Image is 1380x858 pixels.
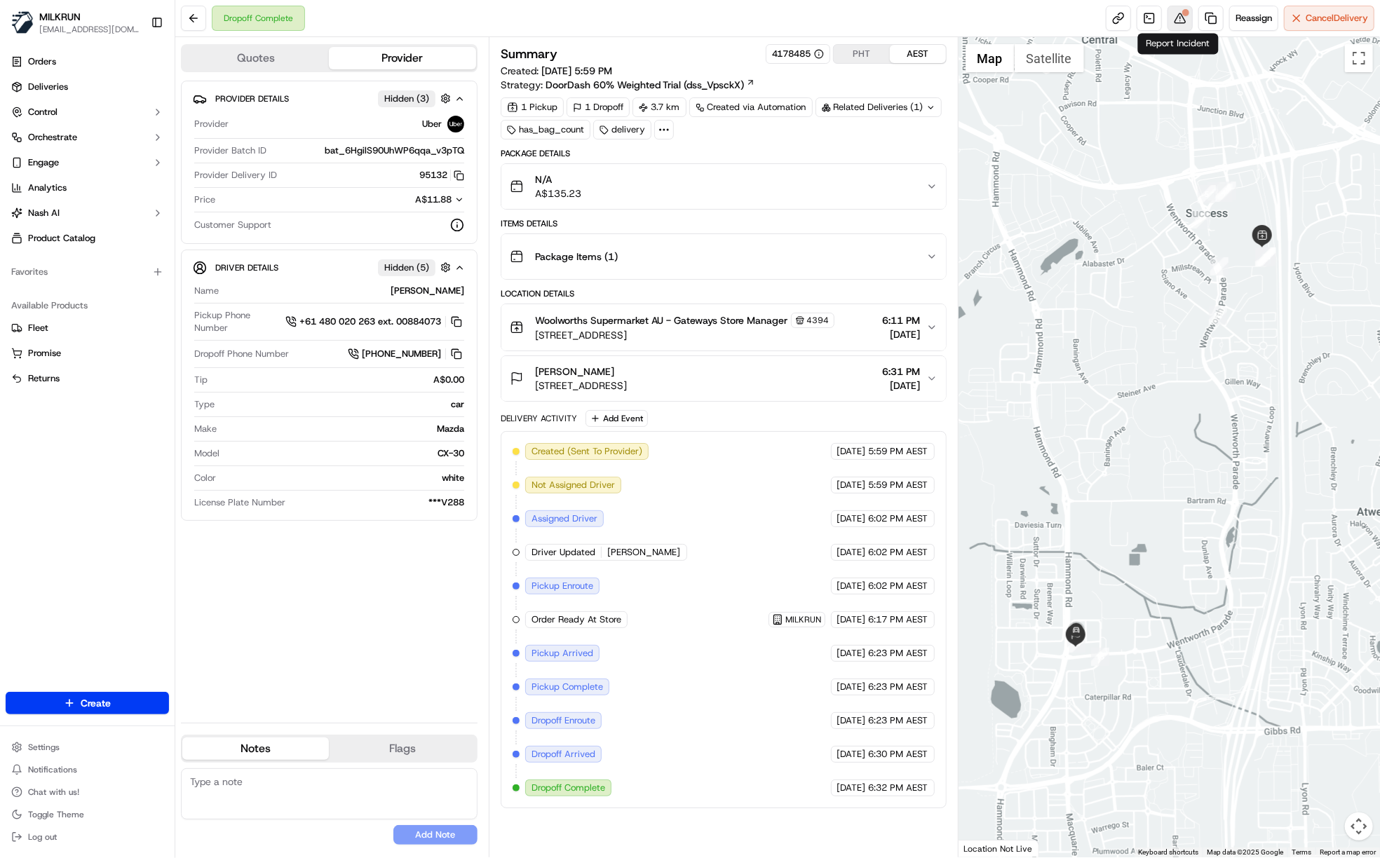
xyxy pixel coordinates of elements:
[81,696,111,710] span: Create
[28,786,79,798] span: Chat with us!
[532,681,603,693] span: Pickup Complete
[182,47,329,69] button: Quotes
[28,232,95,245] span: Product Catalog
[837,479,866,491] span: [DATE]
[837,647,866,660] span: [DATE]
[28,742,60,753] span: Settings
[966,44,1015,72] button: Show street map
[532,782,605,794] span: Dropoff Complete
[6,101,169,123] button: Control
[6,294,169,317] div: Available Products
[285,314,464,329] a: +61 480 020 263 ext. 00884073
[1210,257,1229,275] div: 6
[28,372,60,385] span: Returns
[869,714,928,727] span: 6:23 PM AEST
[6,50,169,73] a: Orders
[837,512,866,525] span: [DATE]
[532,580,593,592] span: Pickup Enroute
[182,737,329,760] button: Notes
[962,839,1008,857] img: Google
[194,348,289,360] span: Dropoff Phone Number
[194,423,217,435] span: Make
[194,309,280,334] span: Pickup Phone Number
[6,6,145,39] button: MILKRUNMILKRUN[EMAIL_ADDRESS][DOMAIN_NAME]
[194,472,216,484] span: Color
[890,45,946,63] button: AEST
[6,261,169,283] div: Favorites
[299,315,441,328] span: +61 480 020 263 ext. 00884073
[28,106,57,118] span: Control
[1215,184,1233,202] div: 4
[807,315,830,326] span: 4394
[362,348,441,360] span: [PHONE_NUMBER]
[224,285,464,297] div: [PERSON_NAME]
[6,317,169,339] button: Fleet
[837,580,866,592] span: [DATE]
[501,288,947,299] div: Location Details
[6,692,169,714] button: Create
[1207,848,1283,856] span: Map data ©2025 Google
[194,169,277,182] span: Provider Delivery ID
[869,479,928,491] span: 5:59 PM AEST
[883,313,921,327] span: 6:11 PM
[1292,848,1311,856] a: Terms (opens in new tab)
[6,805,169,824] button: Toggle Theme
[1256,248,1274,266] div: 8
[869,613,928,626] span: 6:17 PM AEST
[329,737,475,760] button: Flags
[194,219,271,231] span: Customer Support
[415,193,452,205] span: A$11.88
[541,64,612,77] span: [DATE] 5:59 PM
[220,398,464,411] div: car
[215,93,289,104] span: Provider Details
[194,144,266,157] span: Provider Batch ID
[501,413,577,424] div: Delivery Activity
[1258,247,1276,266] div: 11
[535,172,581,186] span: N/A
[869,681,928,693] span: 6:23 PM AEST
[837,613,866,626] span: [DATE]
[501,64,612,78] span: Created:
[28,322,48,334] span: Fleet
[28,347,61,360] span: Promise
[837,681,866,693] span: [DATE]
[593,120,651,139] div: delivery
[607,546,681,559] span: [PERSON_NAME]
[501,218,947,229] div: Items Details
[501,97,564,117] div: 1 Pickup
[1015,44,1084,72] button: Show satellite imagery
[28,809,84,820] span: Toggle Theme
[384,93,429,105] span: Hidden ( 3 )
[532,546,595,559] span: Driver Updated
[501,304,946,350] button: Woolworths Supermarket AU - Gateways Store Manager4394[STREET_ADDRESS]6:11 PM[DATE]
[1191,210,1210,229] div: 1
[213,374,464,386] div: A$0.00
[837,748,866,761] span: [DATE]
[501,148,947,159] div: Package Details
[501,78,755,92] div: Strategy:
[193,256,466,279] button: Driver DetailsHidden (5)
[378,90,454,107] button: Hidden (3)
[1306,12,1368,25] span: Cancel Delivery
[546,78,745,92] span: DoorDash 60% Weighted Trial (dss_VpsckX)
[6,151,169,174] button: Engage
[1209,306,1227,325] div: 12
[194,398,215,411] span: Type
[869,445,928,458] span: 5:59 PM AEST
[11,347,163,360] a: Promise
[194,496,285,509] span: License Plate Number
[329,47,475,69] button: Provider
[532,479,615,491] span: Not Assigned Driver
[501,356,946,401] button: [PERSON_NAME][STREET_ADDRESS]6:31 PM[DATE]
[28,156,59,169] span: Engage
[532,714,595,727] span: Dropoff Enroute
[883,379,921,393] span: [DATE]
[869,647,928,660] span: 6:23 PM AEST
[1345,812,1373,840] button: Map camera controls
[194,118,229,130] span: Provider
[222,472,464,484] div: white
[501,164,946,209] button: N/AA$135.23
[532,512,597,525] span: Assigned Driver
[39,24,140,35] button: [EMAIL_ADDRESS][DOMAIN_NAME]
[6,76,169,98] a: Deliveries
